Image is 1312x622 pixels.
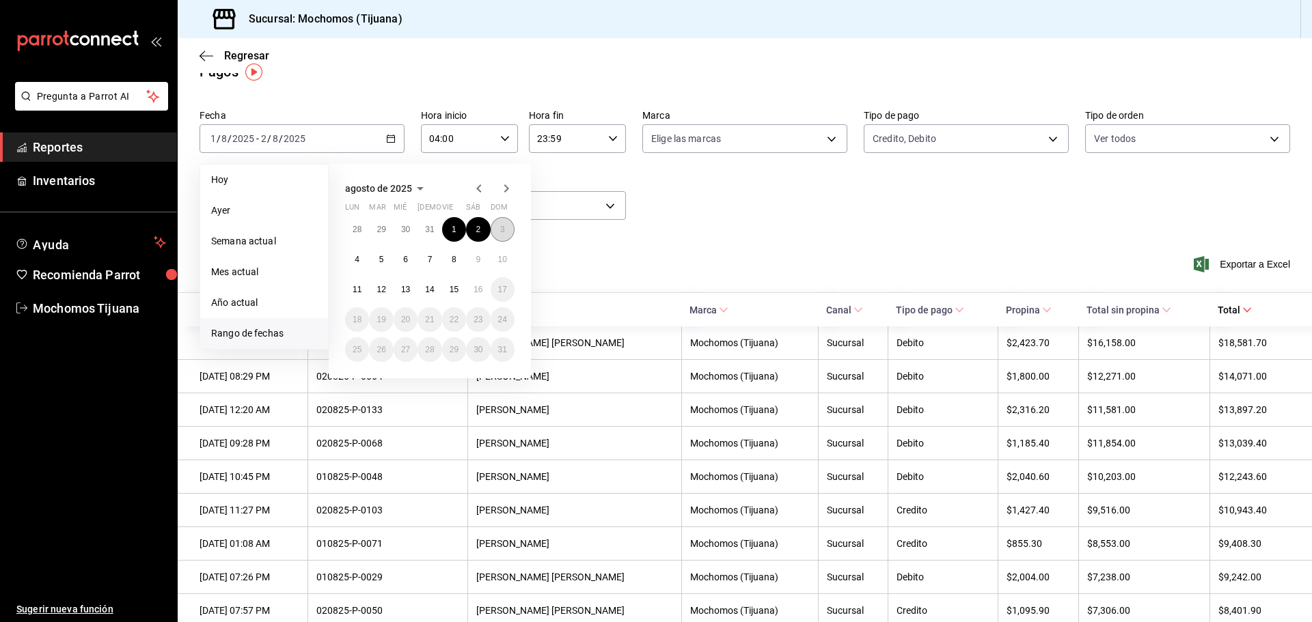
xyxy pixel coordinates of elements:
[500,225,505,234] abbr: 3 de agosto de 2025
[403,255,408,264] abbr: 6 de agosto de 2025
[369,203,385,217] abbr: martes
[896,305,964,315] span: Tipo de pago
[1218,438,1290,449] div: $13,039.40
[442,203,453,217] abbr: viernes
[827,371,879,382] div: Sucursal
[442,217,466,242] button: 1 de agosto de 2025
[466,217,490,242] button: 2 de agosto de 2025
[401,225,410,234] abbr: 30 de julio de 2025
[260,133,267,144] input: --
[1197,256,1290,272] button: Exportar a Excel
[1218,337,1290,348] div: $18,581.70
[200,605,299,616] div: [DATE] 07:57 PM
[200,538,299,549] div: [DATE] 01:08 AM
[1087,571,1201,582] div: $7,238.00
[425,225,434,234] abbr: 31 de julio de 2025
[418,217,441,242] button: 31 de julio de 2025
[491,337,515,362] button: 31 de agosto de 2025
[211,326,317,341] span: Rango de fechas
[897,337,989,348] div: Debito
[690,605,809,616] div: Mochomos (Tijuana)
[529,111,626,120] label: Hora fin
[421,111,518,120] label: Hora inicio
[345,180,428,197] button: agosto de 2025
[690,404,809,415] div: Mochomos (Tijuana)
[345,183,412,194] span: agosto de 2025
[221,133,228,144] input: --
[466,277,490,302] button: 16 de agosto de 2025
[345,203,359,217] abbr: lunes
[316,538,459,549] div: 010825-P-0071
[474,285,482,294] abbr: 16 de agosto de 2025
[316,371,459,382] div: 020825-P-0064
[1218,305,1252,315] span: Total
[394,337,418,362] button: 27 de agosto de 2025
[442,337,466,362] button: 29 de agosto de 2025
[394,247,418,272] button: 6 de agosto de 2025
[827,337,879,348] div: Sucursal
[16,602,166,617] span: Sugerir nueva función
[279,133,283,144] span: /
[345,217,369,242] button: 28 de julio de 2025
[369,337,393,362] button: 26 de agosto de 2025
[256,133,259,144] span: -
[211,173,317,187] span: Hoy
[491,277,515,302] button: 17 de agosto de 2025
[394,217,418,242] button: 30 de julio de 2025
[37,89,147,104] span: Pregunta a Parrot AI
[401,345,410,354] abbr: 27 de agosto de 2025
[450,315,459,324] abbr: 22 de agosto de 2025
[827,505,879,515] div: Sucursal
[690,371,809,382] div: Mochomos (Tijuana)
[211,203,317,218] span: Ayer
[394,203,407,217] abbr: miércoles
[232,133,255,144] input: ----
[827,438,879,449] div: Sucursal
[1218,605,1290,616] div: $8,401.90
[442,247,466,272] button: 8 de agosto de 2025
[690,471,809,482] div: Mochomos (Tijuana)
[690,538,809,549] div: Mochomos (Tijuana)
[450,285,459,294] abbr: 15 de agosto de 2025
[476,471,673,482] div: [PERSON_NAME]
[238,11,402,27] h3: Sucursal: Mochomos (Tijuana)
[283,133,306,144] input: ----
[1007,538,1070,549] div: $855.30
[217,133,221,144] span: /
[827,404,879,415] div: Sucursal
[211,234,317,249] span: Semana actual
[418,247,441,272] button: 7 de agosto de 2025
[272,133,279,144] input: --
[200,471,299,482] div: [DATE] 10:45 PM
[1218,538,1290,549] div: $9,408.30
[897,571,989,582] div: Debito
[401,285,410,294] abbr: 13 de agosto de 2025
[1007,438,1070,449] div: $1,185.40
[1086,305,1171,315] span: Total sin propina
[873,132,936,145] span: Credito, Debito
[353,225,361,234] abbr: 28 de julio de 2025
[245,63,262,81] img: Tooltip marker
[498,345,507,354] abbr: 31 de agosto de 2025
[377,225,385,234] abbr: 29 de julio de 2025
[642,111,847,120] label: Marca
[33,171,166,190] span: Inventarios
[377,345,385,354] abbr: 26 de agosto de 2025
[897,605,989,616] div: Credito
[200,571,299,582] div: [DATE] 07:26 PM
[1087,438,1201,449] div: $11,854.00
[897,538,989,549] div: Credito
[33,299,166,317] span: Mochomos Tijuana
[418,277,441,302] button: 14 de agosto de 2025
[316,571,459,582] div: 010825-P-0029
[200,404,299,415] div: [DATE] 12:20 AM
[491,217,515,242] button: 3 de agosto de 2025
[1218,571,1290,582] div: $9,242.00
[476,571,673,582] div: [PERSON_NAME] [PERSON_NAME]
[369,307,393,332] button: 19 de agosto de 2025
[827,471,879,482] div: Sucursal
[450,345,459,354] abbr: 29 de agosto de 2025
[379,255,384,264] abbr: 5 de agosto de 2025
[651,132,721,145] span: Elige las marcas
